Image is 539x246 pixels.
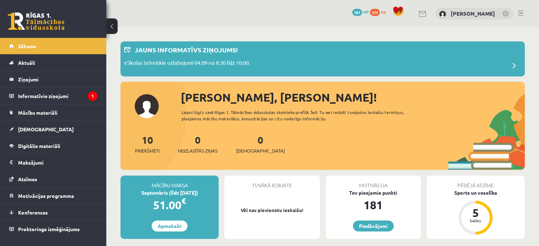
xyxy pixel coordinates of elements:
span: Konferences [18,209,48,216]
legend: Informatīvie ziņojumi [18,88,97,104]
span: Atzīmes [18,176,37,182]
span: Aktuāli [18,59,35,66]
legend: Maksājumi [18,154,97,171]
span: Digitālie materiāli [18,143,60,149]
a: Maksājumi [9,154,97,171]
span: [DEMOGRAPHIC_DATA] [236,147,285,154]
div: Mācību maksa [120,176,219,189]
div: Tuvākā ieskaite [224,176,320,189]
a: Mācību materiāli [9,104,97,121]
a: Konferences [9,204,97,221]
a: Apmaksāt [152,221,187,231]
a: Ziņojumi [9,71,97,87]
a: Piedāvājumi [353,221,394,231]
span: Mācību materiāli [18,109,57,116]
span: mP [363,9,369,15]
span: [DEMOGRAPHIC_DATA] [18,126,74,132]
a: Rīgas 1. Tālmācības vidusskola [8,12,64,30]
a: Sports un veselība 5 balles [427,189,525,236]
a: [DEMOGRAPHIC_DATA] [9,121,97,137]
i: 1 [88,91,97,101]
legend: Ziņojumi [18,71,97,87]
div: Motivācija [326,176,421,189]
a: 379 xp [370,9,389,15]
span: Neizlasītās ziņas [178,147,218,154]
span: Sākums [18,43,36,49]
div: Sports un veselība [427,189,525,196]
a: 0Neizlasītās ziņas [178,133,218,154]
a: 181 mP [352,9,369,15]
a: Proktoringa izmēģinājums [9,221,97,237]
a: Aktuāli [9,55,97,71]
span: xp [381,9,386,15]
span: Priekšmeti [135,147,159,154]
div: 5 [465,207,486,218]
img: Marta Broka [439,11,446,18]
a: 10Priekšmeti [135,133,159,154]
span: 181 [352,9,362,16]
div: Laipni lūgts savā Rīgas 1. Tālmācības vidusskolas skolnieka profilā. Šeit Tu vari redzēt tuvojošo... [181,109,424,122]
a: Motivācijas programma [9,188,97,204]
a: Sākums [9,38,97,54]
span: 379 [370,9,380,16]
a: Atzīmes [9,171,97,187]
a: 0[DEMOGRAPHIC_DATA] [236,133,285,154]
p: eSkolas tehniskie uzlabojumi 04.09 no 8:30 līdz 10:00. [124,59,250,69]
div: Septembris (līdz [DATE]) [120,189,219,196]
a: Informatīvie ziņojumi1 [9,88,97,104]
span: Proktoringa izmēģinājums [18,226,80,232]
p: Jauns informatīvs ziņojums! [135,45,238,55]
div: 51.00 [120,196,219,213]
a: Jauns informatīvs ziņojums! eSkolas tehniskie uzlabojumi 04.09 no 8:30 līdz 10:00. [124,45,521,73]
div: Pēdējā atzīme [427,176,525,189]
div: 181 [326,196,421,213]
span: Motivācijas programma [18,193,74,199]
p: Vēl nav pievienotu ieskaišu! [228,207,316,214]
a: [PERSON_NAME] [451,10,495,17]
a: Digitālie materiāli [9,138,97,154]
div: balles [465,218,486,223]
div: [PERSON_NAME], [PERSON_NAME]! [181,89,525,106]
div: Tev pieejamie punkti [326,189,421,196]
span: € [181,196,186,206]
